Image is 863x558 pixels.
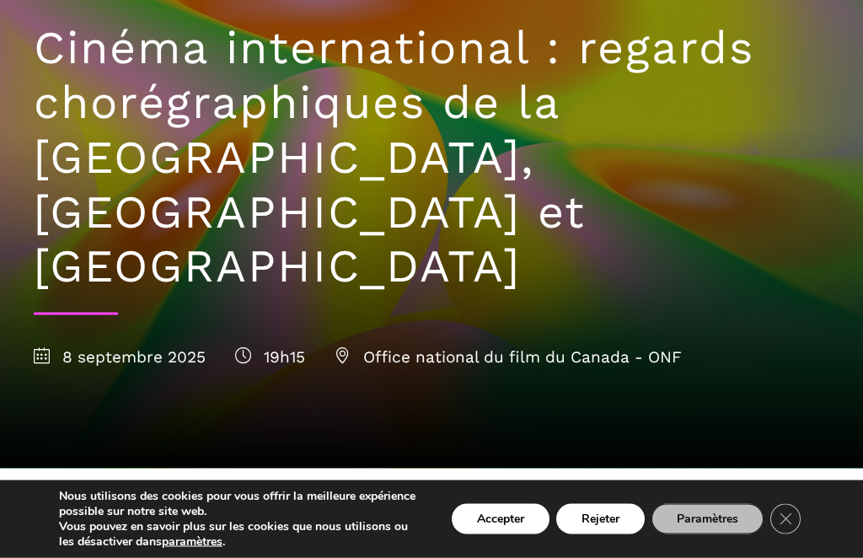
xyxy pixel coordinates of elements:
[34,21,829,294] h1: Cinéma international : regards chorégraphiques de la [GEOGRAPHIC_DATA], [GEOGRAPHIC_DATA] et [GEO...
[556,504,645,534] button: Rejeter
[162,534,222,550] button: paramètres
[335,347,682,367] span: Office national du film du Canada - ONF
[452,504,549,534] button: Accepter
[651,504,764,534] button: Paramètres
[34,347,206,367] span: 8 septembre 2025
[59,489,422,519] p: Nous utilisons des cookies pour vous offrir la meilleure expérience possible sur notre site web.
[59,519,422,550] p: Vous pouvez en savoir plus sur les cookies que nous utilisons ou les désactiver dans .
[770,504,801,534] button: Close GDPR Cookie Banner
[235,347,305,367] span: 19h15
